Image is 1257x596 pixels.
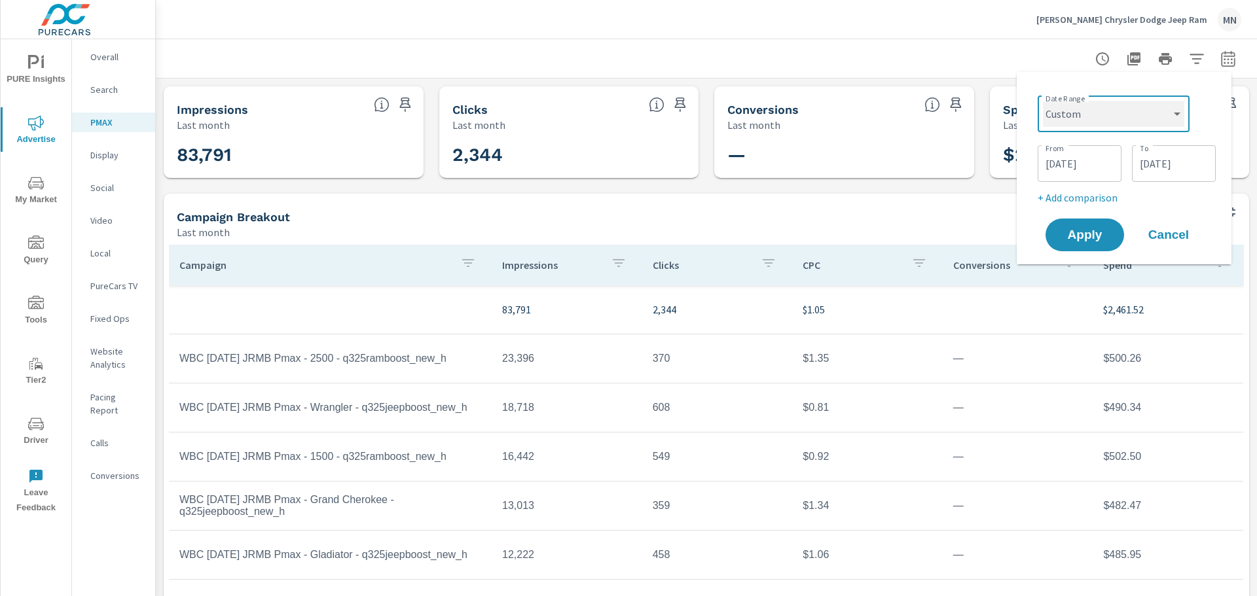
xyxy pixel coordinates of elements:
[492,342,642,375] td: 23,396
[792,342,943,375] td: $1.35
[72,211,155,230] div: Video
[953,258,1051,272] p: Conversions
[177,144,410,166] h3: 83,791
[803,302,932,317] p: $1.05
[502,302,632,317] p: 83,791
[653,302,782,317] p: 2,344
[642,538,793,571] td: 458
[1129,219,1208,251] button: Cancel
[1038,190,1216,205] p: + Add comparison
[5,356,67,388] span: Tier2
[90,345,145,371] p: Website Analytics
[72,342,155,374] div: Website Analytics
[5,115,67,147] span: Advertise
[492,391,642,424] td: 18,718
[1003,117,1056,133] p: Last month
[1218,8,1241,31] div: MN
[1093,342,1243,375] td: $500.26
[72,145,155,165] div: Display
[502,258,600,272] p: Impressions
[943,391,1093,424] td: —
[72,387,155,420] div: Pacing Report
[1003,144,1237,166] h3: $2,462
[90,391,145,417] p: Pacing Report
[792,538,943,571] td: $1.06
[177,117,230,133] p: Last month
[169,538,492,571] td: WBC [DATE] JRMB Pmax - Gladiator - q325jeepboost_new_h
[1121,46,1147,72] button: "Export Report to PDF"
[72,276,155,296] div: PureCars TV
[943,489,1093,522] td: —
[1152,46,1178,72] button: Print Report
[90,214,145,227] p: Video
[90,469,145,482] p: Conversions
[177,103,248,116] h5: Impressions
[792,489,943,522] td: $1.34
[803,258,901,272] p: CPC
[1215,46,1241,72] button: Select Date Range
[452,117,505,133] p: Last month
[1036,14,1207,26] p: [PERSON_NAME] Chrysler Dodge Jeep Ram
[727,144,961,166] h3: —
[5,468,67,516] span: Leave Feedback
[72,466,155,485] div: Conversions
[727,117,780,133] p: Last month
[1093,489,1243,522] td: $482.47
[72,243,155,263] div: Local
[90,116,145,129] p: PMAX
[5,416,67,448] span: Driver
[642,342,793,375] td: 370
[1046,219,1124,251] button: Apply
[90,50,145,63] p: Overall
[1103,258,1201,272] p: Spend
[90,181,145,194] p: Social
[653,258,751,272] p: Clicks
[5,55,67,87] span: PURE Insights
[169,483,492,528] td: WBC [DATE] JRMB Pmax - Grand Cherokee - q325jeepboost_new_h
[177,210,290,224] h5: Campaign Breakout
[90,83,145,96] p: Search
[943,538,1093,571] td: —
[792,391,943,424] td: $0.81
[90,279,145,292] p: PureCars TV
[90,436,145,449] p: Calls
[452,144,686,166] h3: 2,344
[395,94,416,115] span: Save this to your personalized report
[72,178,155,198] div: Social
[90,312,145,325] p: Fixed Ops
[72,433,155,453] div: Calls
[642,489,793,522] td: 359
[177,224,230,240] p: Last month
[649,97,665,113] span: The number of times an ad was clicked by a consumer.
[452,103,488,116] h5: Clicks
[1093,440,1243,473] td: $502.50
[727,103,799,116] h5: Conversions
[1184,46,1210,72] button: Apply Filters
[72,80,155,99] div: Search
[5,296,67,328] span: Tools
[1059,229,1111,241] span: Apply
[5,175,67,207] span: My Market
[642,440,793,473] td: 549
[943,440,1093,473] td: —
[179,258,450,272] p: Campaign
[374,97,390,113] span: The number of times an ad was shown on your behalf.
[792,440,943,473] td: $0.92
[72,309,155,328] div: Fixed Ops
[72,47,155,67] div: Overall
[945,94,966,115] span: Save this to your personalized report
[492,538,642,571] td: 12,222
[1003,103,1039,116] h5: Spend
[1093,538,1243,571] td: $485.95
[169,342,492,375] td: WBC [DATE] JRMB Pmax - 2500 - q325ramboost_new_h
[5,236,67,268] span: Query
[1103,302,1233,317] p: $2,461.52
[169,391,492,424] td: WBC [DATE] JRMB Pmax - Wrangler - q325jeepboost_new_h
[492,489,642,522] td: 13,013
[72,113,155,132] div: PMAX
[1,39,71,521] div: nav menu
[90,247,145,260] p: Local
[90,149,145,162] p: Display
[924,97,940,113] span: Total Conversions include Actions, Leads and Unmapped.
[169,440,492,473] td: WBC [DATE] JRMB Pmax - 1500 - q325ramboost_new_h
